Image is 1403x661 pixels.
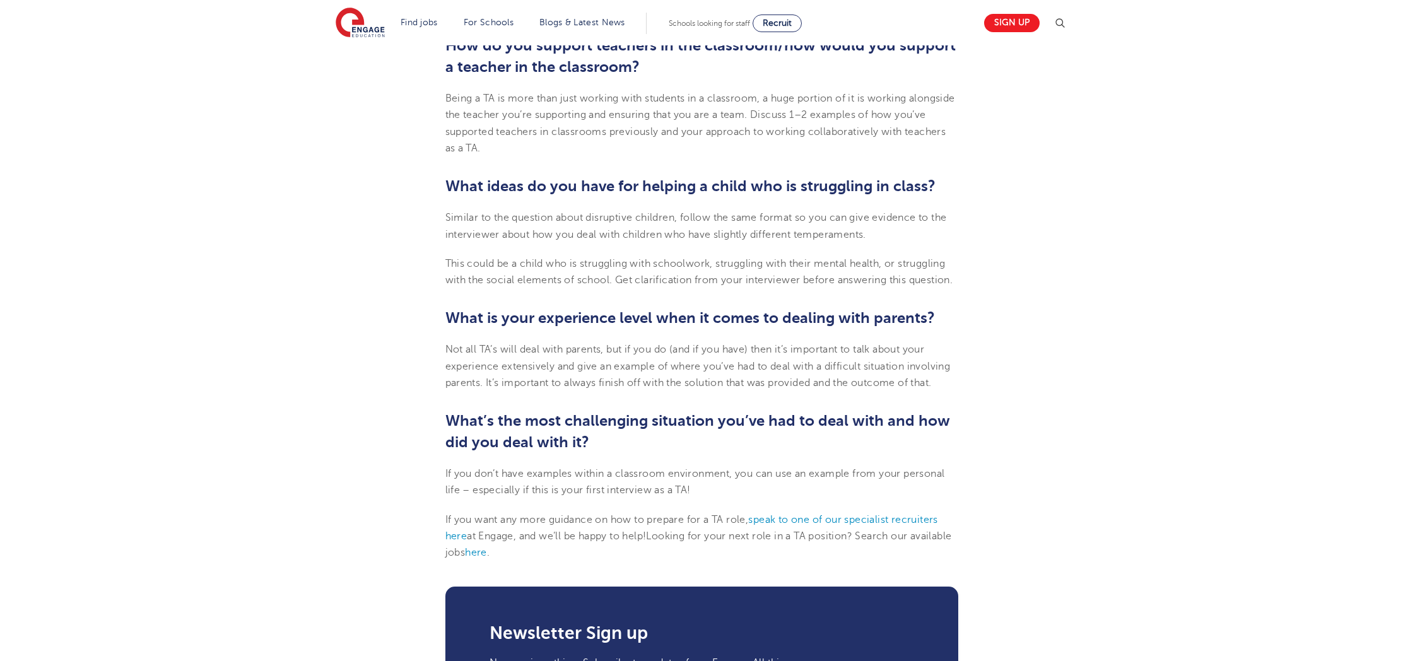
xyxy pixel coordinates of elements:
a: Blogs & Latest News [539,18,625,27]
a: Sign up [984,14,1040,32]
span: This could be a child who is struggling with schoolwork, struggling with their mental health, or ... [445,258,953,286]
b: What’s the most challenging situation you’ve had to deal with and how did you deal with it? [445,412,950,451]
span: Looking for your next role in a TA position? Search our available jobs [445,530,952,558]
span: Similar to the question about disruptive children, follow the same format so you can give evidenc... [445,212,947,240]
span: Being a TA is more than just working with students in a classroom, a huge portion of it is workin... [445,93,955,154]
span: Not all TA’s will deal with parents, but if you do (and if you have) then it’s important to talk ... [445,344,951,389]
a: here [465,547,487,558]
span: Recruit [763,18,792,28]
a: Recruit [753,15,802,32]
span: If you want any more guidance on how to prepare for a TA role, at Engage, and we’ll be happy to h... [445,514,938,542]
b: What ideas do you have for helping a child who is struggling in class? [445,177,936,195]
span: Schools looking for staff [669,19,750,28]
img: Engage Education [336,8,385,39]
span: If you don’t have examples within a classroom environment, you can use an example from your perso... [445,468,945,496]
a: Find jobs [401,18,438,27]
b: What is your experience level when it comes to dealing with parents? [445,309,935,327]
span: . [487,547,490,558]
a: For Schools [464,18,514,27]
h3: Newsletter Sign up [490,624,914,642]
